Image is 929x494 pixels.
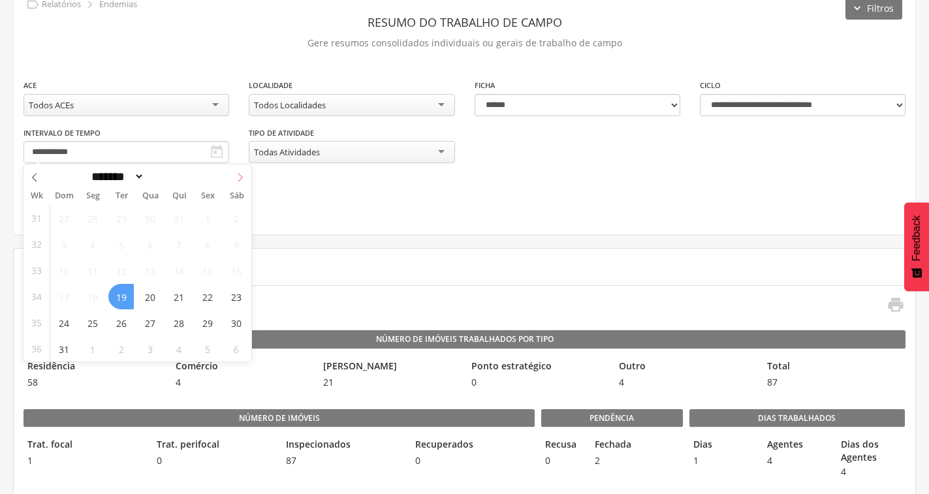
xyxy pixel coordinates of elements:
span: Agosto 17, 2025 [51,284,76,309]
span: Seg [78,192,107,200]
span: Wk [24,187,50,205]
legend: Ponto estratégico [467,360,609,375]
span: Qui [165,192,194,200]
span: Julho 29, 2025 [108,206,134,231]
span: Agosto 26, 2025 [108,310,134,335]
legend: [PERSON_NAME] [319,360,461,375]
legend: Dias Trabalhados [689,409,905,427]
span: 35 [31,310,42,335]
span: Setembro 6, 2025 [223,336,249,362]
span: Agosto 24, 2025 [51,310,76,335]
span: 4 [615,376,757,389]
i:  [209,144,225,160]
legend: Comércio [172,360,313,375]
span: 87 [282,454,405,467]
span: Agosto 13, 2025 [137,258,163,283]
span: Agosto 11, 2025 [80,258,105,283]
span: Julho 27, 2025 [51,206,76,231]
legend: Outro [615,360,757,375]
label: Tipo de Atividade [249,128,314,138]
legend: Fechada [591,438,633,453]
span: Agosto 27, 2025 [137,310,163,335]
span: 58 [24,376,165,389]
span: Julho 28, 2025 [80,206,105,231]
span: 0 [541,454,584,467]
header: Resumo do Trabalho de Campo [24,10,905,34]
span: Agosto 19, 2025 [108,284,134,309]
span: Setembro 3, 2025 [137,336,163,362]
div: Todas Atividades [254,146,320,158]
span: 0 [411,454,534,467]
span: Agosto 14, 2025 [166,258,191,283]
label: Ciclo [700,80,721,91]
span: Feedback [911,215,922,261]
span: Agosto 6, 2025 [137,232,163,257]
i:  [887,296,905,314]
span: Agosto 4, 2025 [80,232,105,257]
legend: Trat. focal [24,438,146,453]
label: ACE [24,80,37,91]
span: Agosto 5, 2025 [108,232,134,257]
legend: Residência [24,360,165,375]
span: 36 [31,336,42,362]
span: Agosto 28, 2025 [166,310,191,335]
legend: Recuperados [411,438,534,453]
span: Agosto 16, 2025 [223,258,249,283]
label: Localidade [249,80,292,91]
label: Ficha [475,80,495,91]
span: 4 [763,454,830,467]
span: Sex [194,192,223,200]
legend: Trat. perifocal [153,438,276,453]
input: Year [144,170,187,183]
span: Agosto 12, 2025 [108,258,134,283]
span: 4 [172,376,313,389]
span: 2 [591,454,633,467]
span: 4 [837,465,904,478]
select: Month [87,170,145,183]
span: Ter [107,192,136,200]
span: 21 [319,376,461,389]
span: Setembro 2, 2025 [108,336,134,362]
span: 31 [31,206,42,231]
span: Agosto 1, 2025 [195,206,220,231]
span: 0 [467,376,609,389]
a:  [879,296,905,317]
label: Intervalo de Tempo [24,128,101,138]
span: Agosto 30, 2025 [223,310,249,335]
legend: Total [763,360,905,375]
span: Dom [50,192,78,200]
span: Agosto 3, 2025 [51,232,76,257]
span: Agosto 8, 2025 [195,232,220,257]
legend: Inspecionados [282,438,405,453]
span: Setembro 5, 2025 [195,336,220,362]
span: 32 [31,232,42,257]
span: Julho 31, 2025 [166,206,191,231]
span: Agosto 18, 2025 [80,284,105,309]
span: Agosto 22, 2025 [195,284,220,309]
legend: Pendência [541,409,683,427]
span: 34 [31,284,42,309]
span: Agosto 2, 2025 [223,206,249,231]
legend: Dias dos Agentes [837,438,904,464]
span: 87 [763,376,905,389]
span: Agosto 21, 2025 [166,284,191,309]
p: Gere resumos consolidados individuais ou gerais de trabalho de campo [24,34,905,52]
legend: Dias [689,438,757,453]
div: Todos ACEs [29,99,74,111]
span: Agosto 10, 2025 [51,258,76,283]
span: Agosto 29, 2025 [195,310,220,335]
span: 1 [24,454,146,467]
span: Agosto 9, 2025 [223,232,249,257]
legend: Número de imóveis [24,409,535,427]
span: 1 [689,454,757,467]
button: Feedback - Mostrar pesquisa [904,202,929,291]
span: Qua [136,192,165,200]
legend: Recusa [541,438,584,453]
span: Agosto 25, 2025 [80,310,105,335]
span: Setembro 4, 2025 [166,336,191,362]
span: Agosto 20, 2025 [137,284,163,309]
span: Agosto 7, 2025 [166,232,191,257]
legend: Agentes [763,438,830,453]
span: Agosto 23, 2025 [223,284,249,309]
span: Julho 30, 2025 [137,206,163,231]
